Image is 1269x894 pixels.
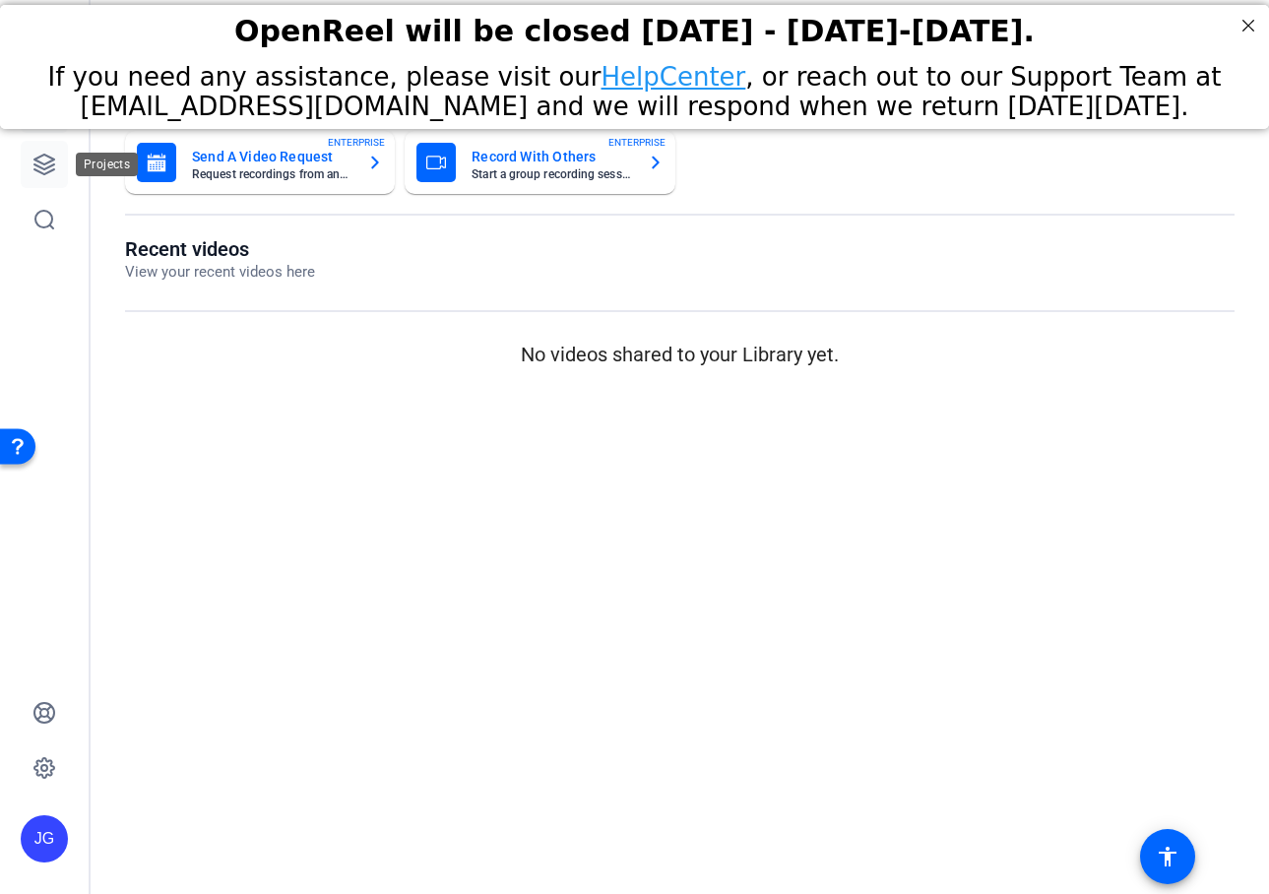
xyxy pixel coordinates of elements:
[328,135,385,150] span: ENTERPRISE
[125,131,395,194] button: Send A Video RequestRequest recordings from anyone, anywhereENTERPRISE
[405,131,674,194] button: Record With OthersStart a group recording sessionENTERPRISE
[192,145,351,168] mat-card-title: Send A Video Request
[21,815,68,862] div: JG
[608,135,666,150] span: ENTERPRISE
[76,153,138,176] div: Projects
[25,9,1244,43] div: OpenReel will be closed [DATE] - [DATE]-[DATE].
[47,57,1221,116] span: If you need any assistance, please visit our , or reach out to our Support Team at [EMAIL_ADDRESS...
[472,168,631,180] mat-card-subtitle: Start a group recording session
[192,168,351,180] mat-card-subtitle: Request recordings from anyone, anywhere
[125,237,315,261] h1: Recent videos
[472,145,631,168] mat-card-title: Record With Others
[602,57,746,87] a: HelpCenter
[125,261,315,284] p: View your recent videos here
[1156,845,1179,868] mat-icon: accessibility
[125,340,1235,369] p: No videos shared to your Library yet.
